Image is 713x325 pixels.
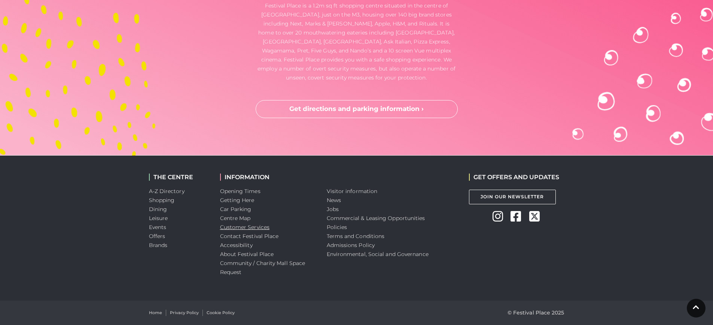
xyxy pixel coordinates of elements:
a: Home [149,310,162,316]
a: Terms and Conditions [327,233,385,240]
a: Community / Charity Mall Space Request [220,260,305,276]
a: Commercial & Leasing Opportunities [327,215,425,222]
a: Environmental, Social and Governance [327,251,429,258]
a: Offers [149,233,165,240]
a: Brands [149,242,168,249]
a: Car Parking [220,206,252,213]
a: Policies [327,224,347,231]
a: Shopping [149,197,175,204]
a: Leisure [149,215,168,222]
a: Contact Festival Place [220,233,279,240]
p: © Festival Place 2025 [508,308,564,317]
a: Admissions Policy [327,242,375,249]
a: Visitor information [327,188,378,195]
a: Events [149,224,167,231]
a: Customer Services [220,224,270,231]
p: Festival Place is a 1.2m sq ft shopping centre situated in the centre of [GEOGRAPHIC_DATA], just ... [256,1,458,82]
a: Dining [149,206,167,213]
a: Privacy Policy [170,310,199,316]
a: Accessibility [220,242,253,249]
a: News [327,197,341,204]
a: Opening Times [220,188,260,195]
a: Get directions and parking information › [256,100,458,118]
h2: GET OFFERS AND UPDATES [469,174,559,181]
a: Centre Map [220,215,251,222]
a: Getting Here [220,197,255,204]
a: About Festival Place [220,251,274,258]
a: Cookie Policy [207,310,235,316]
h2: THE CENTRE [149,174,209,181]
a: Join Our Newsletter [469,190,556,204]
a: Jobs [327,206,339,213]
h2: INFORMATION [220,174,316,181]
a: A-Z Directory [149,188,185,195]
